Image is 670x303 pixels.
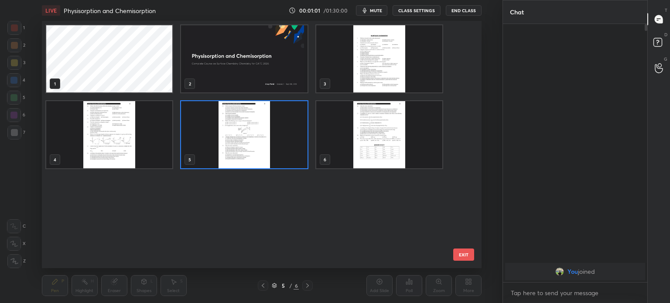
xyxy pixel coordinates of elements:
span: mute [370,7,382,14]
p: G [664,56,667,62]
div: 7 [7,126,25,140]
p: Chat [503,0,531,24]
div: 6 [7,108,25,122]
button: End Class [446,5,482,16]
div: X [7,237,26,251]
img: 1759214189NHA6ZU.pdf [316,101,442,168]
img: 1759214189NHA6ZU.pdf [46,101,172,168]
div: Z [7,254,26,268]
img: 1759214189NHA6ZU.pdf [316,25,442,92]
div: 5 [7,91,25,105]
div: 4 [7,73,25,87]
span: You [567,268,578,275]
div: 5 [279,283,287,288]
div: grid [503,261,647,282]
div: LIVE [42,5,60,16]
div: 3 [7,56,25,70]
p: D [664,31,667,38]
button: mute [356,5,387,16]
div: / [289,283,292,288]
img: 1759214189NHA6ZU.pdf [181,101,307,168]
p: T [665,7,667,14]
span: joined [578,268,595,275]
button: CLASS SETTINGS [393,5,441,16]
img: b50434d8-9dc7-11f0-be8c-e2342365d7b7.jpg [181,25,307,92]
div: C [7,219,26,233]
div: 1 [7,21,25,35]
h4: Physisorption and Chemisorption [64,7,156,15]
button: EXIT [453,249,474,261]
div: 6 [294,282,299,289]
div: 2 [7,38,25,52]
img: 2782fdca8abe4be7a832ca4e3fcd32a4.jpg [555,267,564,276]
div: grid [42,21,466,268]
